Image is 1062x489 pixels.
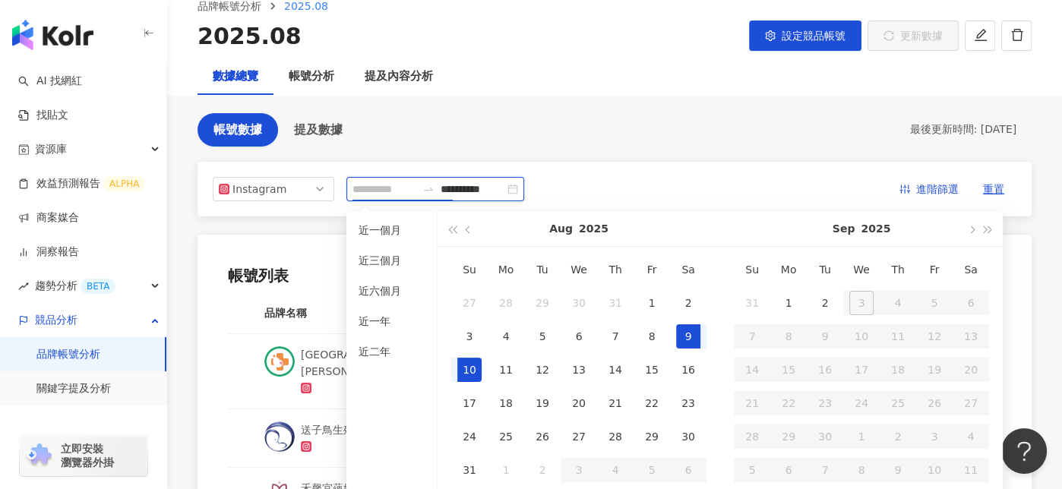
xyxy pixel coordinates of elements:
[1010,28,1024,42] span: delete
[567,358,591,382] div: 13
[676,358,700,382] div: 16
[81,279,115,294] div: BETA
[457,324,482,349] div: 3
[494,324,518,349] div: 4
[634,386,670,420] td: 2025-08-22
[782,30,845,42] span: 設定競品帳號
[24,443,54,468] img: chrome extension
[530,358,555,382] div: 12
[228,265,1001,286] div: 帳號列表
[301,421,375,438] div: 送子鳥生殖中心
[861,212,890,246] button: 2025
[676,324,700,349] div: 9
[880,253,916,286] th: Th
[451,386,488,420] td: 2025-08-17
[457,291,482,315] div: 27
[451,353,488,386] td: 2025-08-10
[634,320,670,353] td: 2025-08-08
[530,324,555,349] div: 5
[530,424,555,449] div: 26
[916,178,959,202] span: 進階篩選
[524,420,561,453] td: 2025-08-26
[213,68,258,86] div: 數據總覽
[35,303,77,337] span: 競品分析
[530,391,555,415] div: 19
[264,346,412,396] a: KOL Avatar[GEOGRAPHIC_DATA][PERSON_NAME]
[352,339,431,364] li: 近二年
[813,291,837,315] div: 2
[264,421,412,455] a: KOL Avatar送子鳥生殖中心
[494,424,518,449] div: 25
[640,424,664,449] div: 29
[422,183,435,195] span: to
[352,218,431,242] li: 近一個月
[765,30,776,41] span: setting
[524,353,561,386] td: 2025-08-12
[488,353,524,386] td: 2025-08-11
[974,28,988,42] span: edit
[198,113,278,147] button: 帳號數據
[457,391,482,415] div: 17
[352,309,431,333] li: 近一年
[833,212,855,246] button: Sep
[971,177,1016,201] button: 重置
[567,391,591,415] div: 20
[524,253,561,286] th: Tu
[676,291,700,315] div: 2
[18,74,82,89] a: searchAI 找網紅
[670,353,706,386] td: 2025-08-16
[676,391,700,415] div: 23
[18,108,68,123] a: 找貼文
[776,291,801,315] div: 1
[488,453,524,487] td: 2025-09-01
[597,353,634,386] td: 2025-08-14
[670,420,706,453] td: 2025-08-30
[597,320,634,353] td: 2025-08-07
[451,253,488,286] th: Su
[457,424,482,449] div: 24
[18,210,79,226] a: 商案媒合
[488,253,524,286] th: Mo
[198,21,302,52] div: 2025.08
[770,253,807,286] th: Mo
[352,248,431,273] li: 近三個月
[634,286,670,320] td: 2025-08-01
[294,123,343,137] span: 提及數據
[670,386,706,420] td: 2025-08-23
[488,320,524,353] td: 2025-08-04
[530,291,555,315] div: 29
[451,320,488,353] td: 2025-08-03
[451,286,488,320] td: 2025-07-27
[494,391,518,415] div: 18
[524,320,561,353] td: 2025-08-05
[670,253,706,286] th: Sa
[488,386,524,420] td: 2025-08-18
[634,353,670,386] td: 2025-08-15
[264,304,400,321] span: 品牌名稱
[634,420,670,453] td: 2025-08-29
[1001,428,1047,474] iframe: Help Scout Beacon - Open
[670,320,706,353] td: 2025-08-09
[301,346,412,380] div: [GEOGRAPHIC_DATA][PERSON_NAME]
[597,386,634,420] td: 2025-08-21
[488,286,524,320] td: 2025-07-28
[807,286,843,320] td: 2025-09-02
[561,253,597,286] th: We
[352,279,431,303] li: 近六個月
[289,68,334,86] div: 帳號分析
[983,178,1004,202] span: 重置
[524,453,561,487] td: 2025-09-02
[36,347,100,362] a: 品牌帳號分析
[12,20,93,50] img: logo
[451,420,488,453] td: 2025-08-24
[494,458,518,482] div: 1
[734,286,770,320] td: 2025-08-31
[807,253,843,286] th: Tu
[567,291,591,315] div: 30
[561,420,597,453] td: 2025-08-27
[18,176,145,191] a: 效益預測報告ALPHA
[567,324,591,349] div: 6
[457,358,482,382] div: 10
[603,391,627,415] div: 21
[640,358,664,382] div: 15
